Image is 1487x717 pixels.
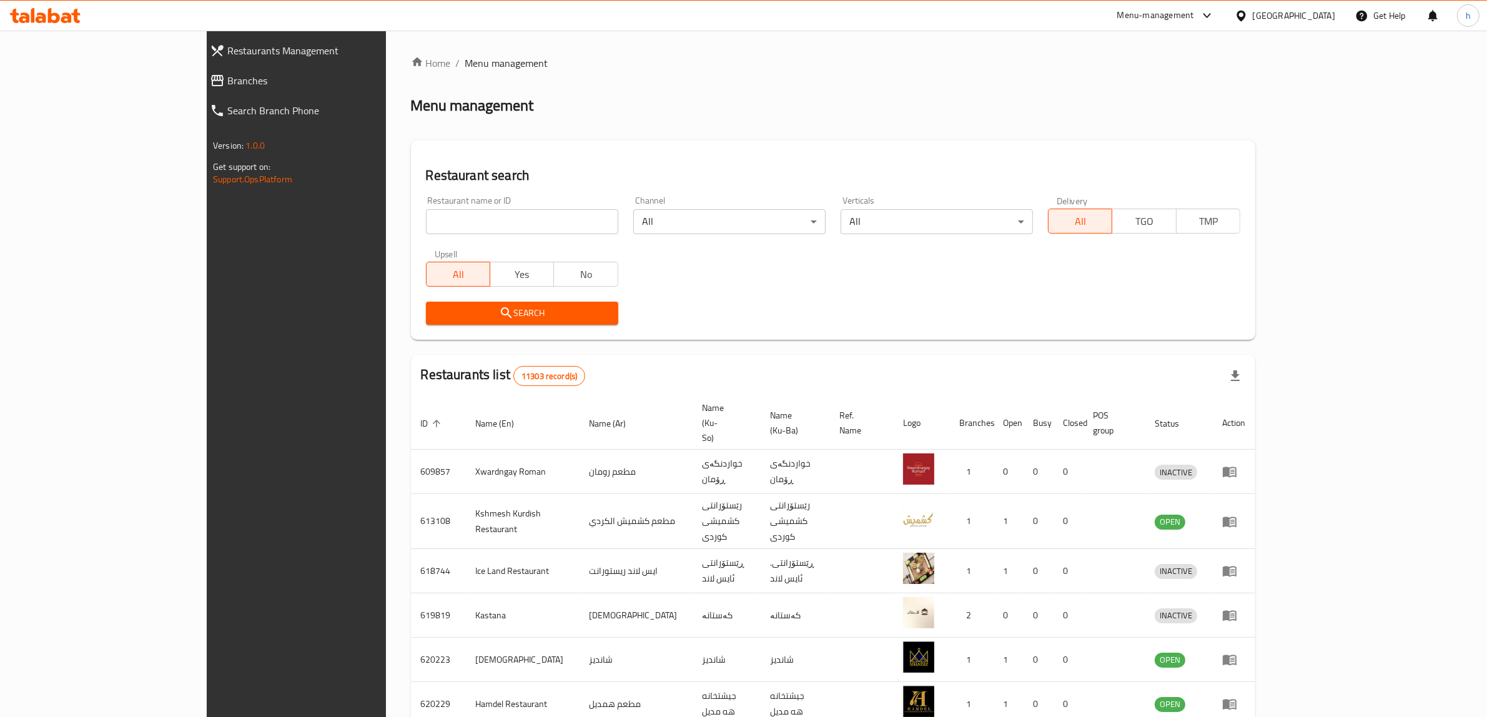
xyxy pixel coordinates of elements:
[245,137,265,154] span: 1.0.0
[559,265,613,284] span: No
[213,137,244,154] span: Version:
[760,638,830,682] td: شانديز
[1155,697,1185,712] div: OPEN
[426,302,618,325] button: Search
[841,209,1033,234] div: All
[432,265,485,284] span: All
[553,262,618,287] button: No
[513,366,585,386] div: Total records count
[1053,593,1083,638] td: 0
[476,416,531,431] span: Name (En)
[1220,361,1250,391] div: Export file
[466,494,579,549] td: Kshmesh Kurdish Restaurant
[1253,9,1335,22] div: [GEOGRAPHIC_DATA]
[993,638,1023,682] td: 1
[1023,549,1053,593] td: 0
[1155,564,1197,578] span: INACTIVE
[436,305,608,321] span: Search
[589,416,642,431] span: Name (Ar)
[949,549,993,593] td: 1
[421,365,586,386] h2: Restaurants list
[1053,397,1083,450] th: Closed
[1155,653,1185,668] div: OPEN
[579,494,692,549] td: مطعم كشميش الكردي
[1155,465,1197,480] span: INACTIVE
[1023,593,1053,638] td: 0
[1054,212,1107,230] span: All
[465,56,548,71] span: Menu management
[466,549,579,593] td: Ice Land Restaurant
[949,450,993,494] td: 1
[1212,397,1255,450] th: Action
[1222,563,1245,578] div: Menu
[840,408,878,438] span: Ref. Name
[227,43,445,58] span: Restaurants Management
[993,397,1023,450] th: Open
[903,553,934,584] img: Ice Land Restaurant
[426,166,1240,185] h2: Restaurant search
[893,397,949,450] th: Logo
[1155,653,1185,667] span: OPEN
[579,638,692,682] td: شانديز
[435,249,458,258] label: Upsell
[1048,209,1112,234] button: All
[1155,608,1197,623] span: INACTIVE
[770,408,815,438] span: Name (Ku-Ba)
[1155,515,1185,530] div: OPEN
[692,593,760,638] td: کەستانە
[579,549,692,593] td: ايس لاند ريستورانت
[903,503,934,535] img: Kshmesh Kurdish Restaurant
[426,209,618,234] input: Search for restaurant name or ID..
[993,494,1023,549] td: 1
[495,265,549,284] span: Yes
[1222,652,1245,667] div: Menu
[466,638,579,682] td: [DEMOGRAPHIC_DATA]
[949,494,993,549] td: 1
[1023,494,1053,549] td: 0
[200,96,455,126] a: Search Branch Phone
[1053,638,1083,682] td: 0
[1053,549,1083,593] td: 0
[411,56,1255,71] nav: breadcrumb
[490,262,554,287] button: Yes
[1023,397,1053,450] th: Busy
[466,593,579,638] td: Kastana
[1466,9,1471,22] span: h
[1155,697,1185,711] span: OPEN
[903,597,934,628] img: Kastana
[1155,416,1195,431] span: Status
[227,103,445,118] span: Search Branch Phone
[692,549,760,593] td: ڕێستۆرانتی ئایس لاند
[1155,564,1197,579] div: INACTIVE
[1222,514,1245,529] div: Menu
[1053,450,1083,494] td: 0
[1117,212,1171,230] span: TGO
[760,494,830,549] td: رێستۆرانتی کشمیشى كوردى
[456,56,460,71] li: /
[760,593,830,638] td: کەستانە
[903,453,934,485] img: Xwardngay Roman
[1222,696,1245,711] div: Menu
[426,262,490,287] button: All
[1093,408,1130,438] span: POS group
[1222,464,1245,479] div: Menu
[466,450,579,494] td: Xwardngay Roman
[1112,209,1176,234] button: TGO
[200,66,455,96] a: Branches
[1053,494,1083,549] td: 0
[692,638,760,682] td: شانديز
[692,450,760,494] td: خواردنگەی ڕۆمان
[1057,196,1088,205] label: Delivery
[1176,209,1240,234] button: TMP
[692,494,760,549] td: رێستۆرانتی کشمیشى كوردى
[903,686,934,717] img: Hamdel Restaurant
[993,549,1023,593] td: 1
[633,209,826,234] div: All
[760,450,830,494] td: خواردنگەی ڕۆمان
[1155,515,1185,529] span: OPEN
[949,638,993,682] td: 1
[411,96,534,116] h2: Menu management
[949,593,993,638] td: 2
[579,450,692,494] td: مطعم رومان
